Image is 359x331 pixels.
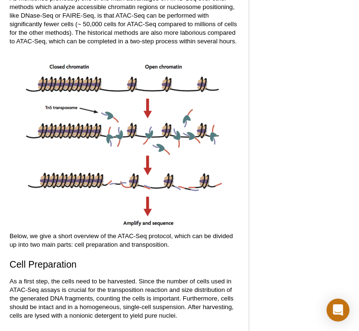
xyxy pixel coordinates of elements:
p: Below, we give a short overview of the ATAC-Seq protocol, which can be divided up into two main p... [10,232,239,249]
div: Open Intercom Messenger [327,299,349,321]
img: ATAC-Seq image [23,55,226,230]
h3: Cell Preparation [10,259,239,270]
p: As a first step, the cells need to be harvested. Since the number of cells used in ATAC-Seq assay... [10,277,239,320]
